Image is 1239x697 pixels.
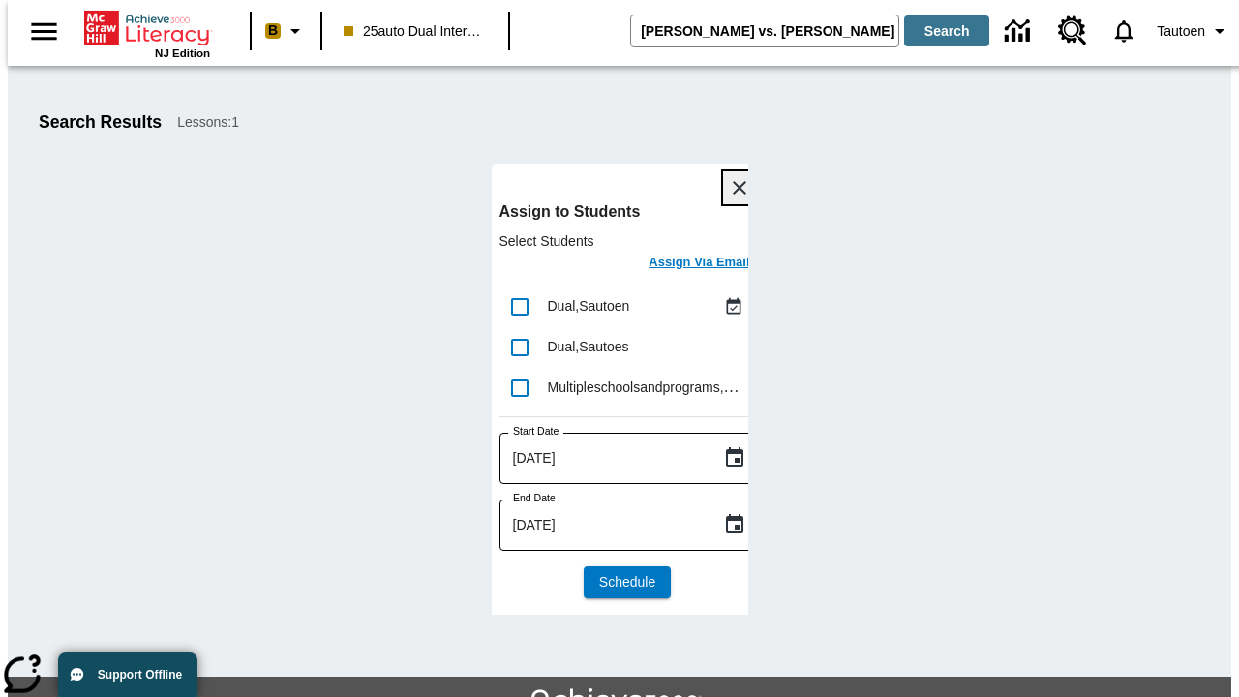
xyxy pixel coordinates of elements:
button: Search [904,15,989,46]
h6: Assign Via Email [649,252,749,274]
button: Schedule [584,566,671,598]
input: MMMM-DD-YYYY [499,500,708,551]
span: Schedule [599,572,655,592]
label: Start Date [513,424,559,439]
span: Dual , Sautoes [548,339,629,354]
button: Boost Class color is peach. Change class color [257,14,315,48]
div: Dual, Sautoen [548,296,719,317]
a: Notifications [1099,6,1149,56]
h6: Assign to Students [499,198,756,226]
button: Choose date, selected date is Sep 1, 2025 [715,439,754,477]
div: Multipleschoolsandprograms, Sautoen [548,378,748,398]
div: lesson details [492,164,748,615]
a: Home [84,9,210,47]
span: Tautoen [1157,21,1205,42]
a: Data Center [993,5,1046,58]
span: B [268,18,278,43]
button: Profile/Settings [1149,14,1239,48]
div: Dual, Sautoes [548,337,748,357]
h1: Search Results [39,112,162,133]
button: Choose date, selected date is Sep 1, 2025 [715,505,754,544]
span: Support Offline [98,668,182,682]
button: Assigned Aug 27 to Aug 27 [719,292,748,321]
button: Assign Via Email [643,251,755,279]
label: End Date [513,491,556,505]
input: search field [631,15,898,46]
p: Select Students [499,231,756,251]
button: Close [723,171,756,204]
span: Multipleschoolsandprograms , Sautoen [548,379,774,395]
span: NJ Edition [155,47,210,59]
span: 25auto Dual International [344,21,487,42]
span: Lessons : 1 [177,112,239,133]
span: Dual , Sautoen [548,298,630,314]
button: Support Offline [58,652,197,697]
a: Resource Center, Will open in new tab [1046,5,1099,57]
div: Home [84,7,210,59]
input: MMMM-DD-YYYY [499,433,708,484]
button: Open side menu [15,3,73,60]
